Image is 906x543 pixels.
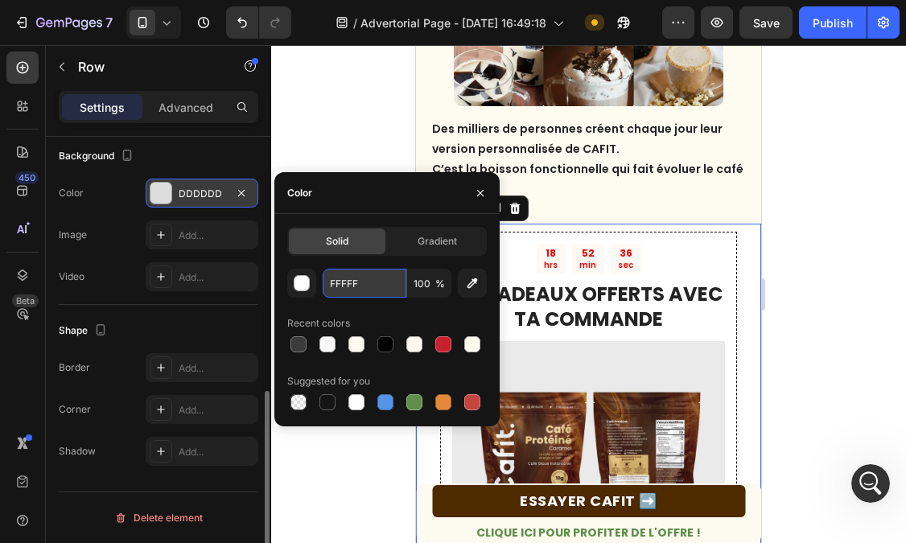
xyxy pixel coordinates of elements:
div: Message récent [33,203,289,220]
div: Add... [179,361,254,376]
div: Dzung [72,243,108,260]
button: Conversations [161,395,322,459]
div: DDDDDD [179,187,225,201]
p: Advanced [159,99,213,116]
p: Comment pouvons-nous vous aider ? [32,114,290,169]
span: % [435,277,445,291]
button: 7 [6,6,120,39]
img: Profile image for Kayle [172,26,204,58]
div: Suggested for you [287,374,370,389]
div: Beta [12,294,39,307]
p: 7 [105,13,113,32]
p: Row [78,57,215,76]
div: ❓Visit Help center [33,295,270,312]
div: Color [59,186,84,200]
span: Advertorial Page - [DATE] 16:49:18 [360,14,546,31]
span: Save [753,16,780,30]
input: Eg: FFFFFF [323,269,406,298]
span: Conversations [201,435,282,446]
div: Corner [59,402,91,417]
div: Add... [179,445,254,459]
div: Add... [179,228,254,243]
img: Profile image for Dzung [33,227,65,259]
div: Add... [179,270,254,285]
img: Profile image for Ann [233,26,266,58]
div: Publish [813,14,853,31]
img: image_demo.jpg [36,296,309,499]
div: Profile image for DzungJe comprends que vous voulez ajouter la section en haut de la page, mais c... [17,213,305,273]
span: Gradient [418,234,457,249]
p: Settings [80,99,125,116]
div: Add... [179,403,254,418]
div: • Il y a 2h [111,243,163,260]
a: Watch Youtube tutorials [23,319,299,348]
span: Solid [326,234,348,249]
div: Message récentProfile image for DzungJe comprends que vous voulez ajouter la section en haut de l... [16,189,306,274]
a: ❓Visit Help center [23,289,299,319]
div: Fermer [277,26,306,55]
div: Shape [59,320,110,342]
div: Color [287,186,312,200]
div: Undo/Redo [226,6,291,39]
span: / [353,14,357,31]
div: Image [59,228,87,242]
div: Background [59,146,137,167]
button: Delete element [59,505,258,531]
div: Video [59,269,84,284]
span: Accueil [58,435,104,446]
button: Publish [799,6,867,39]
div: 450 [15,171,39,184]
button: Save [739,6,793,39]
div: Recent colors [287,316,350,331]
img: logo [32,33,140,53]
a: Join community [23,348,299,378]
div: Join community [33,355,270,372]
iframe: Design area [416,45,761,543]
div: Delete element [114,508,203,528]
div: Shadow [59,444,96,459]
img: Profile image for Jeremy [203,26,235,58]
iframe: Intercom live chat [851,464,890,503]
div: Row [20,156,47,171]
div: Border [59,360,90,375]
div: Watch Youtube tutorials [33,325,270,342]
